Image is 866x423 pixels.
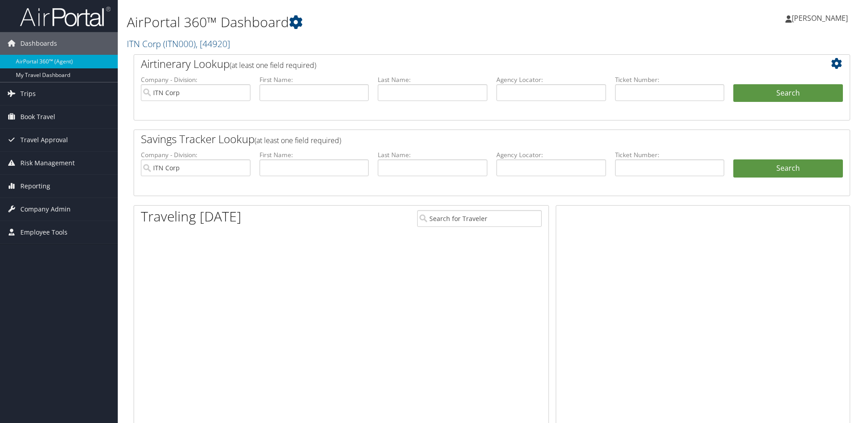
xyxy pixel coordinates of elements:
[127,38,230,50] a: ITN Corp
[141,150,250,159] label: Company - Division:
[417,210,542,227] input: Search for Traveler
[496,150,606,159] label: Agency Locator:
[378,150,487,159] label: Last Name:
[141,131,783,147] h2: Savings Tracker Lookup
[196,38,230,50] span: , [ 44920 ]
[20,106,55,128] span: Book Travel
[255,135,341,145] span: (at least one field required)
[733,84,843,102] button: Search
[615,75,725,84] label: Ticket Number:
[496,75,606,84] label: Agency Locator:
[733,159,843,178] a: Search
[20,6,111,27] img: airportal-logo.png
[20,198,71,221] span: Company Admin
[20,175,50,197] span: Reporting
[20,152,75,174] span: Risk Management
[260,150,369,159] label: First Name:
[141,207,241,226] h1: Traveling [DATE]
[20,82,36,105] span: Trips
[141,56,783,72] h2: Airtinerary Lookup
[141,75,250,84] label: Company - Division:
[20,221,67,244] span: Employee Tools
[378,75,487,84] label: Last Name:
[792,13,848,23] span: [PERSON_NAME]
[20,129,68,151] span: Travel Approval
[230,60,316,70] span: (at least one field required)
[127,13,614,32] h1: AirPortal 360™ Dashboard
[141,159,250,176] input: search accounts
[785,5,857,32] a: [PERSON_NAME]
[615,150,725,159] label: Ticket Number:
[260,75,369,84] label: First Name:
[163,38,196,50] span: ( ITN000 )
[20,32,57,55] span: Dashboards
